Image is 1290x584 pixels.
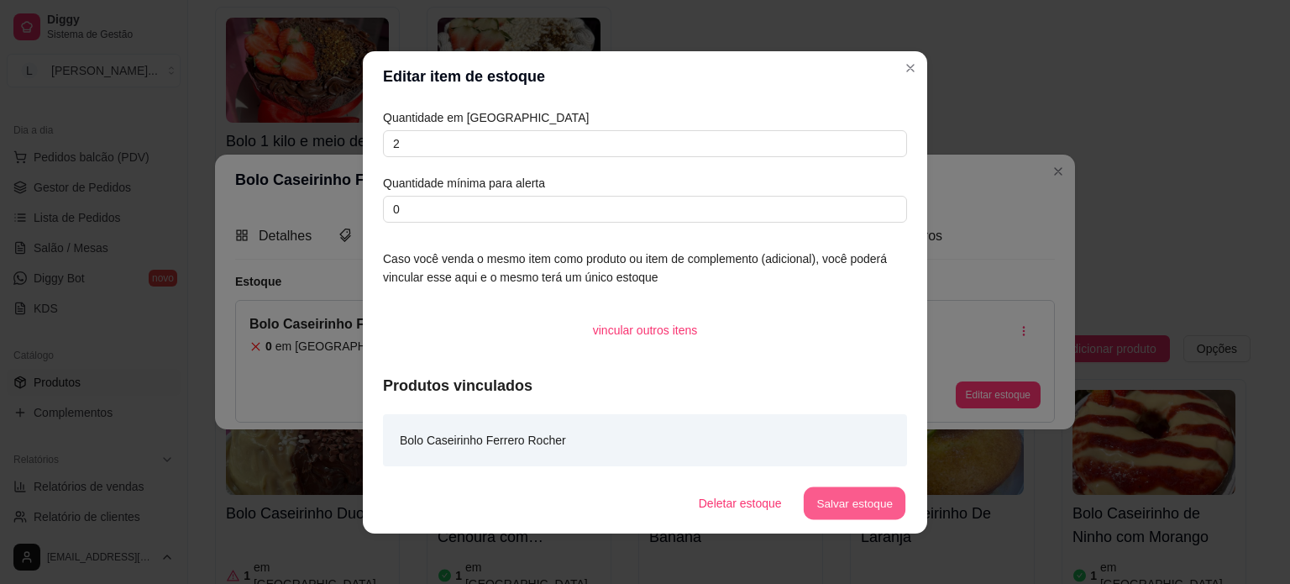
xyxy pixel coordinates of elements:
[383,108,907,127] article: Quantidade em [GEOGRAPHIC_DATA]
[400,431,566,450] article: Bolo Caseirinho Ferrero Rocher
[897,55,924,82] button: Close
[383,250,907,287] article: Caso você venda o mesmo item como produto ou item de complemento (adicional), você poderá vincula...
[685,487,795,520] button: Deletar estoque
[579,313,711,347] button: vincular outros itens
[383,174,907,192] article: Quantidade mínima para alerta
[363,51,927,102] header: Editar item de estoque
[383,374,907,397] article: Produtos vinculados
[803,487,905,519] button: Salvar estoque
